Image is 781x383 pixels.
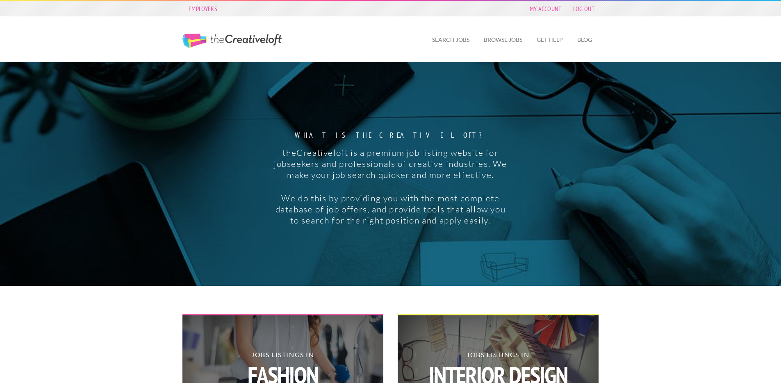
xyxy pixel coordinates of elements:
[272,147,509,180] p: theCreativeloft is a premium job listing website for jobseekers and professionals of creative ind...
[426,30,476,49] a: Search Jobs
[272,193,509,226] p: We do this by providing you with the most complete database of job offers, and provide tools that...
[182,34,282,48] a: The Creative Loft
[526,3,566,14] a: My Account
[571,30,599,49] a: Blog
[184,3,221,14] a: Employers
[272,132,509,139] strong: What is the creative loft?
[569,3,599,14] a: Log Out
[530,30,569,49] a: Get Help
[477,30,529,49] a: Browse Jobs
